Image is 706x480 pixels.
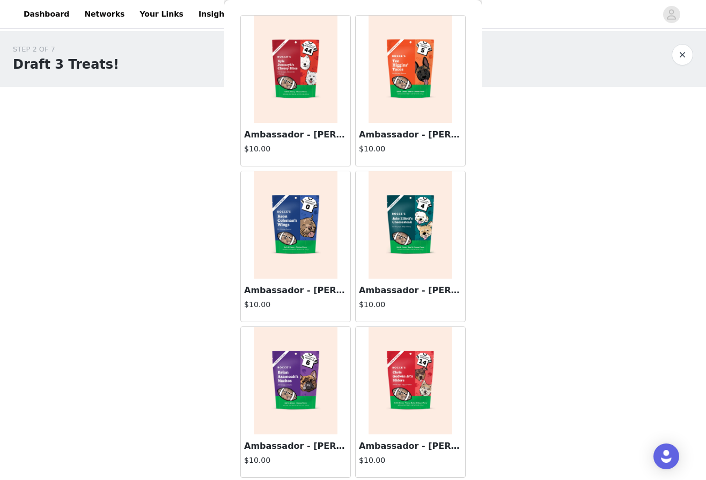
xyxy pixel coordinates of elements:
div: avatar [666,6,676,23]
img: Ambassador - Chris Godwin Jr’s Sliders [369,327,452,434]
a: Insights [192,2,239,26]
div: Open Intercom Messenger [653,443,679,469]
h3: Ambassador - [PERSON_NAME] Tacos [359,128,462,141]
a: Dashboard [17,2,76,26]
img: Ambassador - Tee Higgin’s Tacos [369,16,452,123]
h4: $10.00 [359,143,462,155]
h4: $10.00 [244,455,347,466]
h1: Draft 3 Treats! [13,55,119,74]
h3: Ambassador - [PERSON_NAME] Cheesesteak [359,284,462,297]
h3: Ambassador - [PERSON_NAME] Nachos [244,440,347,453]
div: STEP 2 OF 7 [13,44,119,55]
h4: $10.00 [244,143,347,155]
h4: $10.00 [244,299,347,310]
a: Networks [78,2,131,26]
img: Ambassador - Brian Asamoah’s Nachos [254,327,337,434]
img: Ambassador - Kyle Juszczyk’s Cheesy Bites [254,16,337,123]
h3: Ambassador - [PERSON_NAME] Cheesy Bites [244,128,347,141]
h3: Ambassador - [PERSON_NAME]’s Sliders [359,440,462,453]
img: Ambassador - Keon Coleman’s Wings [254,171,337,279]
a: Your Links [133,2,190,26]
h3: Ambassador - [PERSON_NAME] Wings [244,284,347,297]
img: Ambassador - Jake Elliott’s Cheesesteak [369,171,452,279]
h4: $10.00 [359,299,462,310]
h4: $10.00 [359,455,462,466]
